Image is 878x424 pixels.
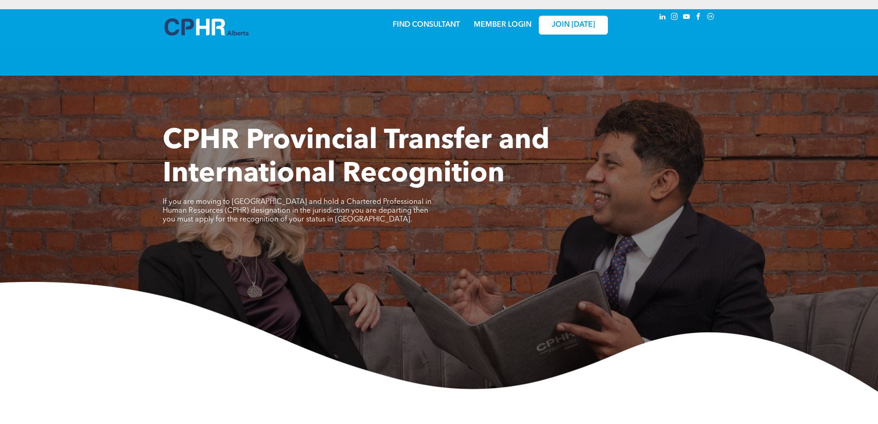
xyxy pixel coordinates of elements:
a: JOIN [DATE] [539,16,608,35]
a: Social network [706,12,716,24]
a: youtube [682,12,692,24]
span: JOIN [DATE] [552,21,595,30]
span: If you are moving to [GEOGRAPHIC_DATA] and hold a Chartered Professional in Human Resources (CPHR... [163,198,431,223]
a: FIND CONSULTANT [393,21,460,29]
span: CPHR Provincial Transfer and International Recognition [163,127,549,188]
a: MEMBER LOGIN [474,21,531,29]
a: instagram [670,12,680,24]
a: facebook [694,12,704,24]
a: linkedin [658,12,668,24]
img: A blue and white logo for cp alberta [165,18,248,36]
